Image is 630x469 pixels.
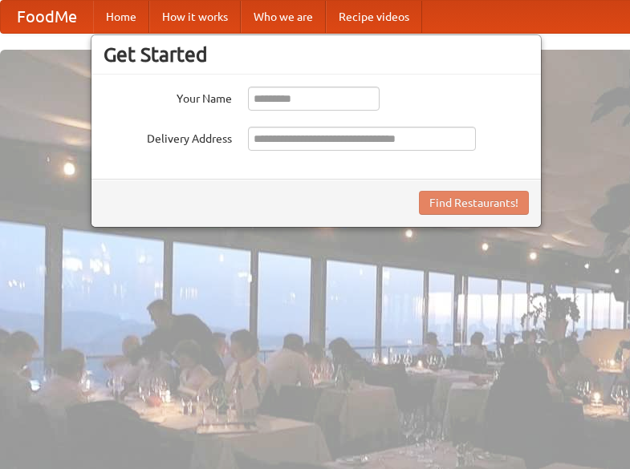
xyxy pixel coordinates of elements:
[104,127,232,147] label: Delivery Address
[419,191,529,215] button: Find Restaurants!
[241,1,326,33] a: Who we are
[1,1,93,33] a: FoodMe
[104,42,529,67] h3: Get Started
[104,87,232,107] label: Your Name
[326,1,422,33] a: Recipe videos
[93,1,149,33] a: Home
[149,1,241,33] a: How it works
